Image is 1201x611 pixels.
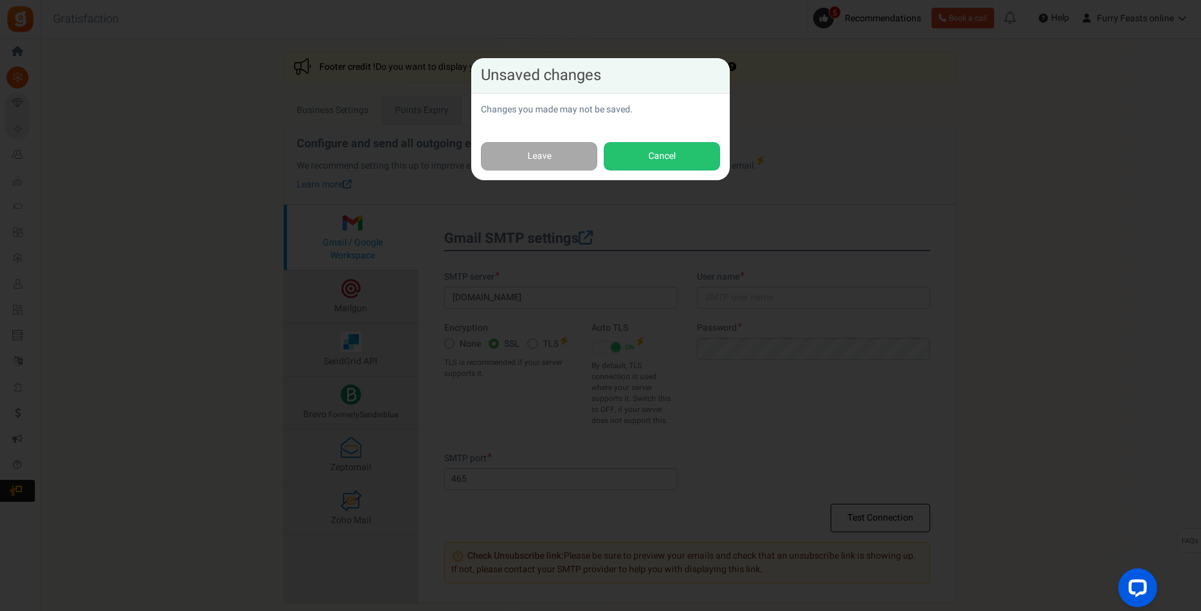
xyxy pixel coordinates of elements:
a: Leave [481,142,597,171]
p: Changes you made may not be saved. [481,103,720,116]
h4: Unsaved changes [481,68,720,83]
button: Cancel [604,142,720,171]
